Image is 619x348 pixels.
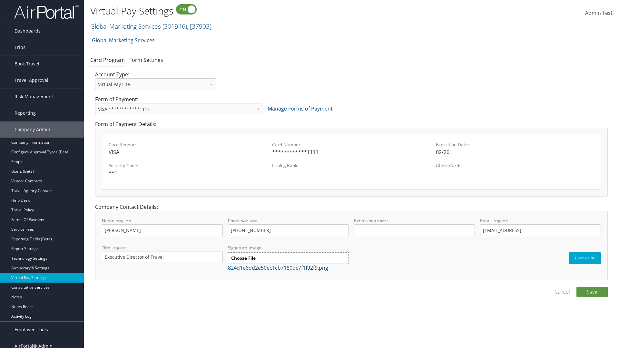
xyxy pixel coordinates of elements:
[436,148,594,156] div: 02/26
[187,22,211,31] span: , [ 37903 ]
[228,245,349,252] label: Signature Image:
[272,141,430,148] label: Card Number:
[15,89,53,105] span: Risk Management
[162,22,187,31] span: ( 301946 )
[109,148,267,156] div: VISA
[493,218,508,223] small: Required
[585,3,613,23] a: Admin Test
[102,224,223,236] input: Name:Required
[15,72,48,88] span: Travel Approval
[228,264,328,271] a: 824d1e6dd2e50ec1cb7180dc7f1f92f9.png
[90,4,438,18] h1: Virtual Pay Settings
[92,34,155,47] a: Global Marketing Services
[90,203,613,286] div: Company Contact Details:
[129,56,163,63] a: Form Settings
[15,322,48,338] span: Employee Tools
[14,4,79,19] img: airportal-logo.png
[109,162,267,169] label: Security Code:
[102,251,223,263] input: Title:Required
[375,218,389,223] small: Optional
[585,9,613,16] span: Admin Test
[576,287,608,297] button: Save
[15,105,36,121] span: Reporting
[354,217,475,236] label: Extension:
[228,224,349,236] input: Phone:Required
[15,23,41,39] span: Dashboards
[569,252,601,264] button: Clear Fields
[228,217,349,236] label: Phone:
[480,224,601,236] input: Email:Required
[116,218,131,223] small: Required
[15,121,50,138] span: Company Admin
[242,218,257,223] small: Required
[354,224,475,236] input: Extension:Optional
[109,141,267,148] label: Card Vendor:
[15,56,39,72] span: Book Travel
[90,71,221,95] div: Account Type:
[480,217,601,236] label: Email:
[90,56,125,63] a: Card Program
[90,120,613,203] div: Form of Payment Details:
[268,105,333,112] a: Manage Forms of Payment
[15,39,25,55] span: Trips
[555,288,570,295] a: Cancel
[112,246,127,250] small: Required
[436,162,594,169] label: Ghost Card:
[90,95,613,120] div: Form of Payment:
[228,252,349,264] label: Choose File
[436,141,594,148] label: Expiration Date:
[90,22,211,31] a: Global Marketing Services
[102,217,223,236] label: Name:
[272,162,430,169] label: Issuing Bank:
[102,245,223,263] label: Title:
